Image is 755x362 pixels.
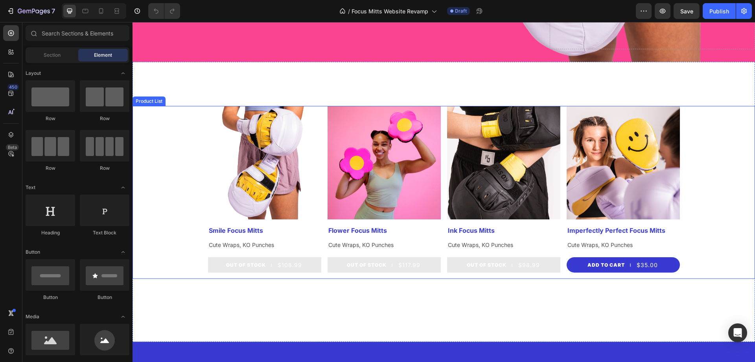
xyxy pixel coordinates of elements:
span: Toggle open [117,310,129,323]
span: Button [26,249,40,256]
div: Product List [2,76,31,83]
span: Element [94,52,112,59]
div: Publish [709,7,729,15]
div: 450 [7,84,19,90]
h2: Flower Focus Mitts [195,204,308,213]
div: Text Block [80,229,129,236]
div: $108.99 [144,237,170,249]
div: Heading [26,229,75,236]
div: Row [26,165,75,172]
span: Toggle open [117,246,129,258]
span: Toggle open [117,181,129,194]
a: Imperfectly Perfect Focus Mitts [434,84,547,197]
button: Save [674,3,700,19]
div: $35.00 [503,237,526,249]
div: Out Of Stock [214,239,254,247]
img: Ink Focus Mitts | KoStudio.co [315,84,428,197]
div: Button [26,294,75,301]
span: Toggle open [117,67,129,80]
span: Section [44,52,61,59]
button: 7 [3,3,59,19]
span: Draft [455,7,467,15]
h2: Imperfectly Perfect Focus Mitts [434,204,547,213]
div: $98.99 [385,237,408,249]
p: Cute Wraps, KO Punches [315,218,427,228]
p: Cute Wraps, KO Punches [435,218,547,228]
div: Open Intercom Messenger [728,323,747,342]
div: Row [80,165,129,172]
div: Add to cart [455,239,492,247]
div: Row [26,115,75,122]
span: / [348,7,350,15]
img: Imperfectly Perfect Focus Mitts | KoStudio.co [434,84,547,197]
button: Publish [703,3,736,19]
img: Flower Focus Mitts | KoStudio.co [195,84,308,197]
p: Cute Wraps, KO Punches [196,218,308,228]
input: Search Sections & Elements [26,25,129,41]
span: Save [680,8,693,15]
span: Text [26,184,35,191]
button: Out Of Stock [195,235,308,251]
a: Flower Focus Mitts [195,84,308,197]
button: Out Of Stock [315,235,428,251]
span: Layout [26,70,41,77]
div: Beta [6,144,19,150]
div: $117.99 [265,237,289,249]
span: Media [26,313,39,320]
a: Ink Focus Mitts [315,84,428,197]
div: Out Of Stock [334,239,374,247]
button: Add to cart [434,235,547,251]
p: 7 [52,6,55,16]
div: Button [80,294,129,301]
div: Undo/Redo [148,3,180,19]
h2: Ink Focus Mitts [315,204,428,213]
div: Row [80,115,129,122]
span: Focus Mitts Website Revamp [352,7,428,15]
iframe: Design area [133,22,755,362]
